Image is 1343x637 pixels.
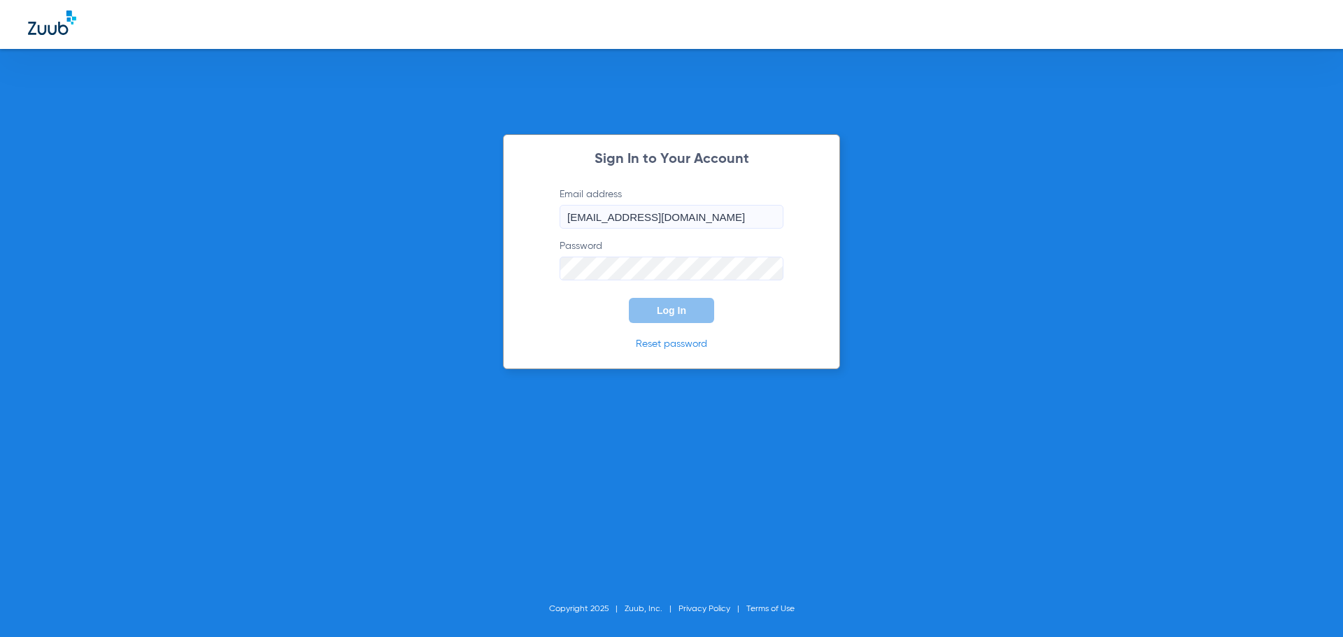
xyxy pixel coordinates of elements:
[539,152,804,166] h2: Sign In to Your Account
[560,205,783,229] input: Email address
[678,605,730,613] a: Privacy Policy
[28,10,76,35] img: Zuub Logo
[560,239,783,280] label: Password
[560,257,783,280] input: Password
[629,298,714,323] button: Log In
[657,305,686,316] span: Log In
[549,602,625,616] li: Copyright 2025
[746,605,795,613] a: Terms of Use
[636,339,707,349] a: Reset password
[625,602,678,616] li: Zuub, Inc.
[560,187,783,229] label: Email address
